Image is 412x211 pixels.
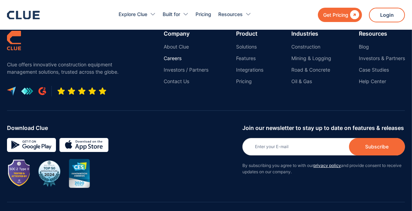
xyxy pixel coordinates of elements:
div: Built for [163,3,180,26]
img: G2 review platform icon [38,87,46,95]
div: Join our newsletter to stay up to date on features & releases [242,125,405,131]
div: Download Clue [7,125,237,131]
a: Blog [359,44,405,50]
a: Careers [164,55,208,61]
a: Investors & Partners [359,55,405,61]
a: Contact Us [164,78,208,85]
a: Pricing [196,3,212,26]
div: Explore Clue [119,3,148,26]
a: Construction [291,44,331,50]
div: Product [236,30,263,37]
a: Get Pricing [318,8,362,22]
div: Company [164,30,208,37]
div: Explore Clue [119,3,156,26]
img: Google simple icon [7,138,56,152]
p: By subscribing you agree to with our and provide consent to receive updates on our company. [242,162,405,175]
input: Enter your E-mail [242,138,405,155]
img: Five-star rating icon [57,87,107,95]
a: Mining & Logging [291,55,331,61]
div: Resources [359,30,405,37]
a: Help Center [359,78,405,85]
img: download on the App store [59,138,108,152]
form: Newsletter [242,125,405,182]
a: Pricing [236,78,263,85]
img: BuiltWorlds Top 50 Infrastructure 2024 award badge with [35,159,64,188]
div:  [348,10,359,19]
a: Case Studies [359,67,405,73]
a: Solutions [236,44,263,50]
a: Integrations [236,67,263,73]
div: Get Pricing [323,10,348,19]
a: About Clue [164,44,208,50]
iframe: Chat Widget [286,113,412,211]
img: CES innovation award 2020 image [69,159,90,188]
a: Login [369,8,405,22]
div: Built for [163,3,189,26]
p: Clue offers innovative construction equipment management solutions, trusted across the globe. [7,61,122,75]
img: clue logo simple [7,30,21,50]
div: Industries [291,30,331,37]
div: Resources [219,3,243,26]
img: get app logo [21,87,33,95]
div: Resources [219,3,251,26]
a: Investors / Partners [164,67,208,73]
img: capterra logo icon [7,87,16,96]
a: Features [236,55,263,61]
a: Oil & Gas [291,78,331,85]
img: Image showing SOC 2 TYPE II badge for CLUE [9,160,30,186]
a: Road & Concrete [291,67,331,73]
